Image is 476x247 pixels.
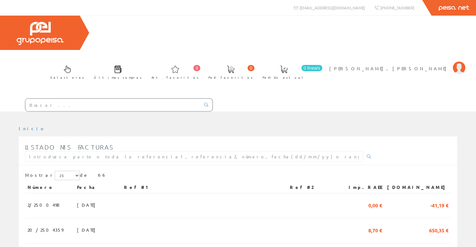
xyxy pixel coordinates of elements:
[25,171,451,182] div: de 66
[50,74,84,81] span: Selectores
[368,200,382,210] span: 0,00 €
[77,225,99,235] span: [DATE]
[74,182,121,193] th: Fecha
[19,126,45,131] a: Inicio
[329,65,450,72] span: [PERSON_NAME], [PERSON_NAME]
[429,225,448,235] span: 650,35 €
[25,143,114,151] span: Listado mis facturas
[208,74,253,81] span: Ped. favoritos
[25,99,200,111] input: Buscar ...
[301,65,322,71] span: 0 línea/s
[385,182,451,193] th: [DOMAIN_NAME]
[28,225,63,235] span: 20/2504359
[248,65,254,71] span: 0
[193,65,200,71] span: 0
[88,60,145,83] a: Últimas compras
[380,5,414,10] span: [PHONE_NUMBER]
[44,60,87,83] a: Selectores
[263,74,305,81] span: Pedido actual
[77,200,99,210] span: [DATE]
[121,182,287,193] th: Ref #1
[368,225,382,235] span: 8,70 €
[287,182,338,193] th: Ref #2
[25,182,74,193] th: Número
[28,200,59,210] span: 2/2500498
[329,60,465,66] a: [PERSON_NAME], [PERSON_NAME]
[25,171,80,180] label: Mostrar
[94,74,142,81] span: Últimas compras
[17,22,64,45] img: Grupo Peisa
[430,200,448,210] span: -41,19 €
[25,151,363,162] input: Introduzca parte o toda la referencia1, referencia2, número, fecha(dd/mm/yy) o rango de fechas(dd...
[55,171,80,180] select: Mostrar
[151,74,199,81] span: Art. favoritos
[338,182,385,193] th: Imp.RAEE
[299,5,365,10] span: [EMAIL_ADDRESS][DOMAIN_NAME]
